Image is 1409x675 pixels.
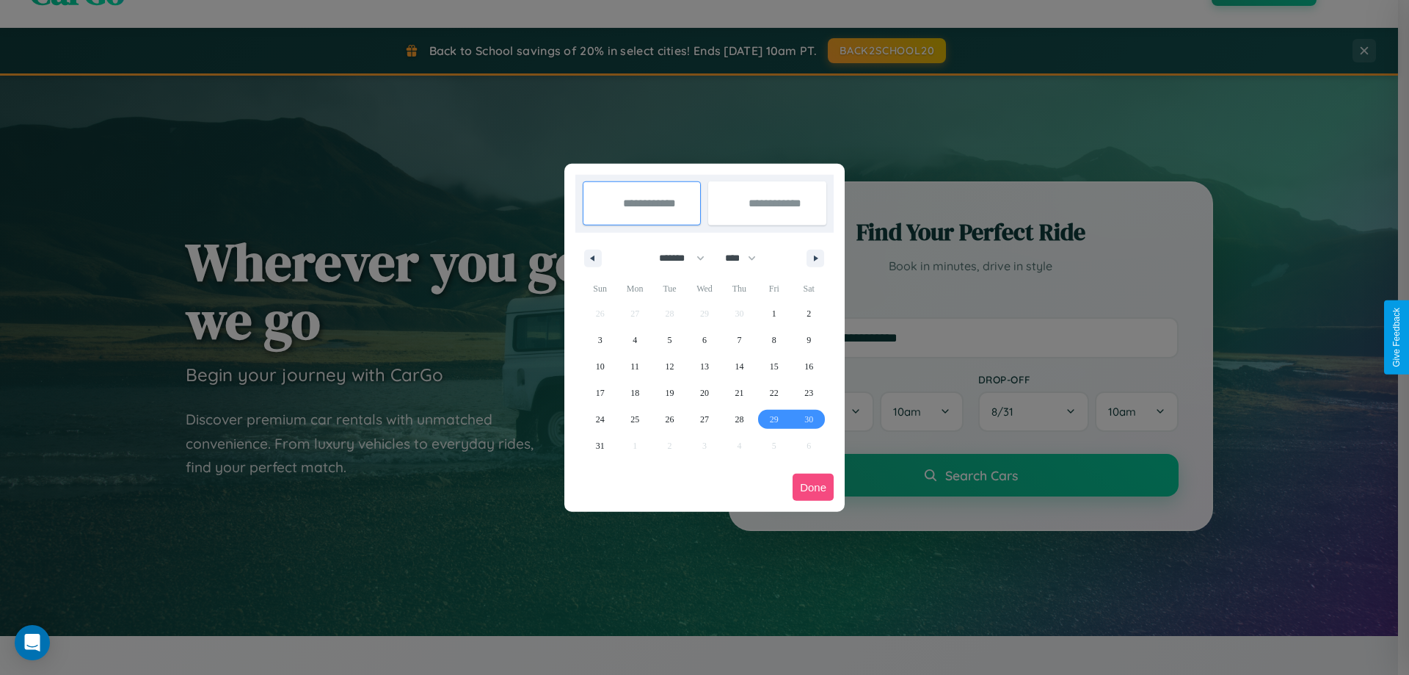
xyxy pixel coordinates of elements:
[583,380,617,406] button: 17
[772,327,776,353] span: 8
[792,380,826,406] button: 23
[792,300,826,327] button: 2
[772,300,776,327] span: 1
[652,327,687,353] button: 5
[792,327,826,353] button: 9
[722,380,757,406] button: 21
[687,327,721,353] button: 6
[630,406,639,433] span: 25
[735,353,743,380] span: 14
[757,327,791,353] button: 8
[596,353,605,380] span: 10
[792,406,826,433] button: 30
[737,327,741,353] span: 7
[702,327,707,353] span: 6
[700,406,709,433] span: 27
[735,406,743,433] span: 28
[666,380,674,406] span: 19
[757,300,791,327] button: 1
[596,380,605,406] span: 17
[770,380,779,406] span: 22
[757,353,791,380] button: 15
[666,353,674,380] span: 12
[583,327,617,353] button: 3
[687,380,721,406] button: 20
[652,353,687,380] button: 12
[757,277,791,300] span: Fri
[652,277,687,300] span: Tue
[687,406,721,433] button: 27
[630,380,639,406] span: 18
[793,474,834,501] button: Done
[15,625,50,660] div: Open Intercom Messenger
[630,353,639,380] span: 11
[583,433,617,459] button: 31
[1391,308,1402,367] div: Give Feedback
[617,277,652,300] span: Mon
[652,380,687,406] button: 19
[735,380,743,406] span: 21
[617,380,652,406] button: 18
[770,406,779,433] span: 29
[804,406,813,433] span: 30
[633,327,637,353] span: 4
[596,433,605,459] span: 31
[722,327,757,353] button: 7
[617,406,652,433] button: 25
[770,353,779,380] span: 15
[652,406,687,433] button: 26
[722,277,757,300] span: Thu
[583,277,617,300] span: Sun
[687,277,721,300] span: Wed
[617,353,652,380] button: 11
[687,353,721,380] button: 13
[792,353,826,380] button: 16
[700,353,709,380] span: 13
[668,327,672,353] span: 5
[722,353,757,380] button: 14
[700,380,709,406] span: 20
[617,327,652,353] button: 4
[583,406,617,433] button: 24
[583,353,617,380] button: 10
[596,406,605,433] span: 24
[666,406,674,433] span: 26
[792,277,826,300] span: Sat
[722,406,757,433] button: 28
[804,380,813,406] span: 23
[757,380,791,406] button: 22
[757,406,791,433] button: 29
[598,327,602,353] span: 3
[804,353,813,380] span: 16
[807,327,811,353] span: 9
[807,300,811,327] span: 2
